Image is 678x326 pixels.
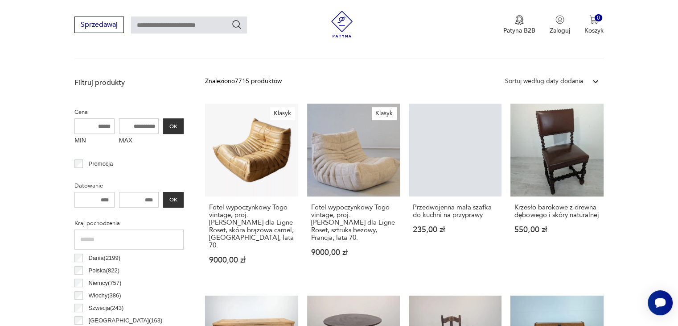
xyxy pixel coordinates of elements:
[503,26,535,35] p: Patyna B2B
[89,303,124,313] p: Szwecja ( 243 )
[89,316,163,326] p: [GEOGRAPHIC_DATA] ( 163 )
[205,104,298,281] a: KlasykFotel wypoczynkowy Togo vintage, proj. M. Ducaroy dla Ligne Roset, skóra brązowa camel, Fra...
[550,15,570,35] button: Zaloguj
[514,226,599,234] p: 550,00 zł
[74,218,184,228] p: Kraj pochodzenia
[413,226,497,234] p: 235,00 zł
[89,266,119,276] p: Polska ( 822 )
[163,118,184,134] button: OK
[329,11,355,38] img: Patyna - sklep z meblami i dekoracjami vintage
[311,249,396,256] p: 9000,00 zł
[584,26,604,35] p: Koszyk
[209,204,294,249] h3: Fotel wypoczynkowy Togo vintage, proj. [PERSON_NAME] dla Ligne Roset, skóra brązowa camel, [GEOGR...
[514,204,599,219] h3: Krzesło barokowe z drewna dębowego i skóry naturalnej
[589,15,598,24] img: Ikona koszyka
[119,134,159,148] label: MAX
[550,26,570,35] p: Zaloguj
[163,192,184,208] button: OK
[74,78,184,88] p: Filtruj produkty
[89,159,113,169] p: Promocja
[74,22,124,29] a: Sprzedawaj
[74,107,184,117] p: Cena
[584,15,604,35] button: 0Koszyk
[503,15,535,35] a: Ikona medaluPatyna B2B
[89,291,121,301] p: Włochy ( 386 )
[231,19,242,30] button: Szukaj
[205,76,282,86] div: Znaleziono 7715 produktów
[311,204,396,242] h3: Fotel wypoczynkowy Togo vintage, proj. [PERSON_NAME] dla Ligne Roset, sztruks beżowy, Francja, la...
[74,134,115,148] label: MIN
[503,15,535,35] button: Patyna B2B
[74,181,184,191] p: Datowanie
[648,290,673,315] iframe: Smartsupp widget button
[413,204,497,219] h3: Przedwojenna mała szafka do kuchni na przyprawy
[89,253,121,263] p: Dania ( 2199 )
[409,104,501,281] a: Przedwojenna mała szafka do kuchni na przyprawyPrzedwojenna mała szafka do kuchni na przyprawy235...
[307,104,400,281] a: KlasykFotel wypoczynkowy Togo vintage, proj. M. Ducaroy dla Ligne Roset, sztruks beżowy, Francja,...
[555,15,564,24] img: Ikonka użytkownika
[89,278,122,288] p: Niemcy ( 757 )
[515,15,524,25] img: Ikona medalu
[209,256,294,264] p: 9000,00 zł
[505,76,583,86] div: Sortuj według daty dodania
[595,14,602,22] div: 0
[510,104,603,281] a: Krzesło barokowe z drewna dębowego i skóry naturalnejKrzesło barokowe z drewna dębowego i skóry n...
[74,17,124,33] button: Sprzedawaj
